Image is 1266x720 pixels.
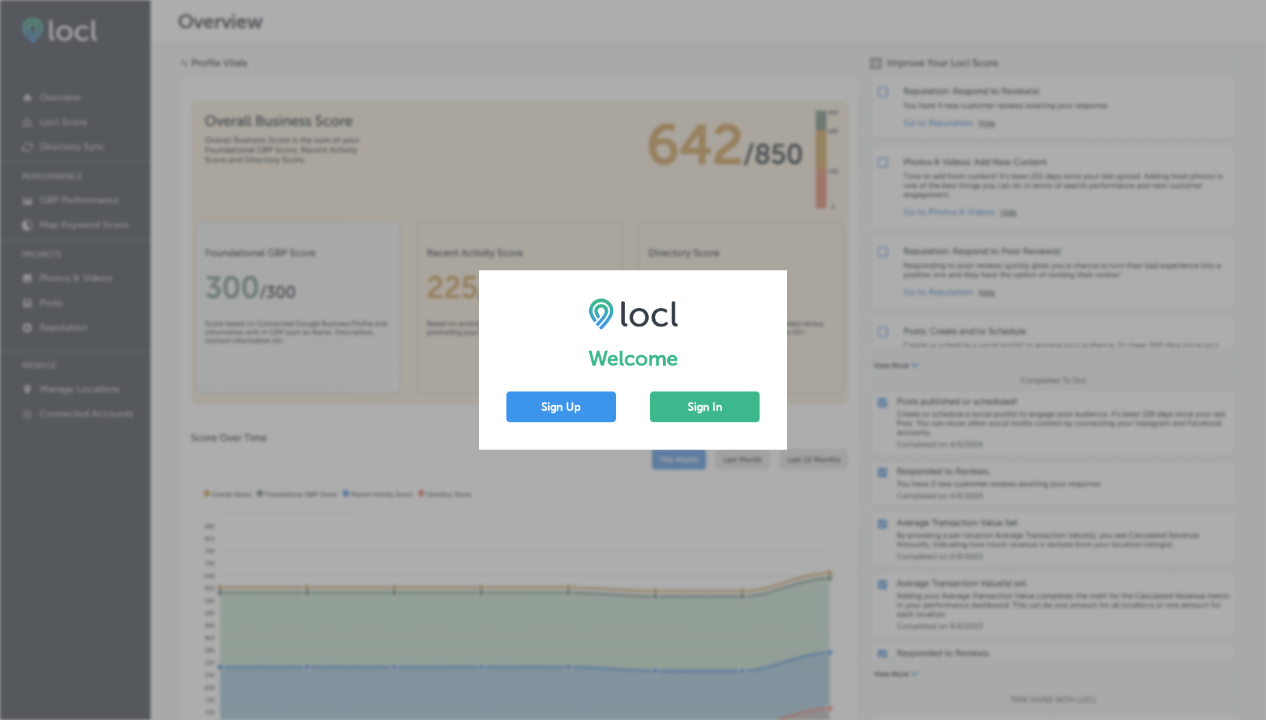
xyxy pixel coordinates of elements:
button: Sign In [650,391,760,422]
h1: Welcome [506,346,760,371]
img: LOCL logo [589,298,678,329]
button: Sign Up [506,391,616,422]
